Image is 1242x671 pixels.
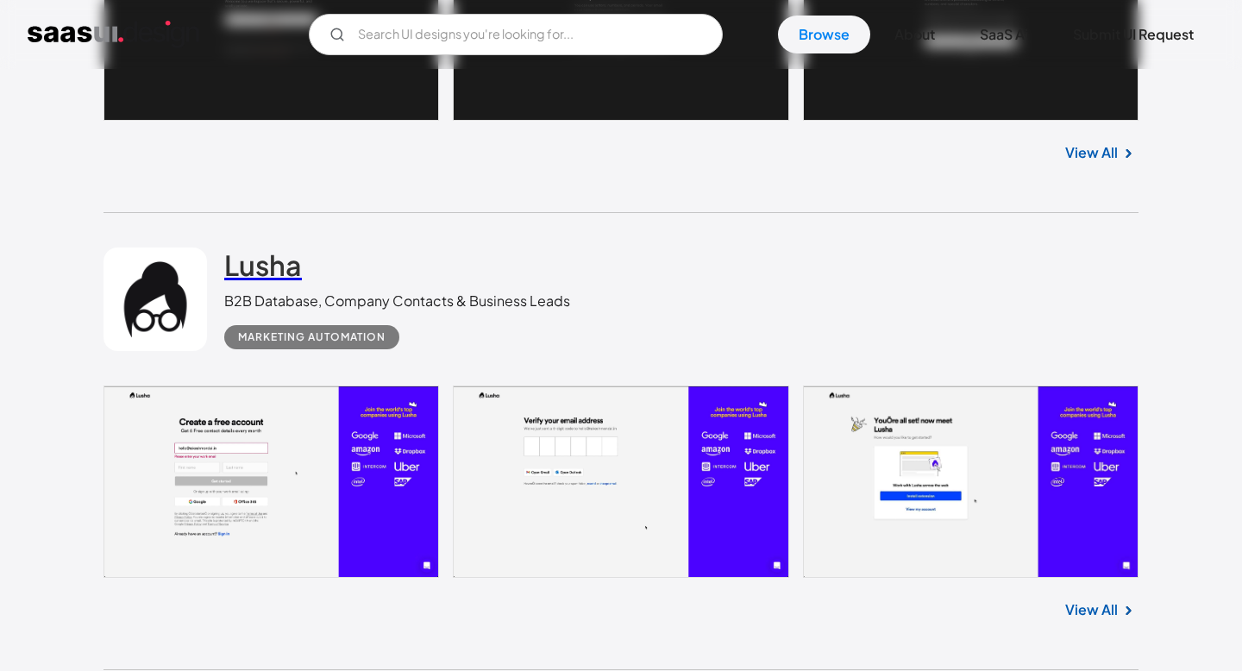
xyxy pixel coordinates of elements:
[874,16,956,53] a: About
[1052,16,1214,53] a: Submit UI Request
[778,16,870,53] a: Browse
[309,14,723,55] form: Email Form
[1065,599,1118,620] a: View All
[309,14,723,55] input: Search UI designs you're looking for...
[959,16,1049,53] a: SaaS Ai
[224,248,302,291] a: Lusha
[28,21,199,48] a: home
[1065,142,1118,163] a: View All
[224,291,570,311] div: B2B Database, Company Contacts & Business Leads
[238,327,386,348] div: Marketing Automation
[224,248,302,282] h2: Lusha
